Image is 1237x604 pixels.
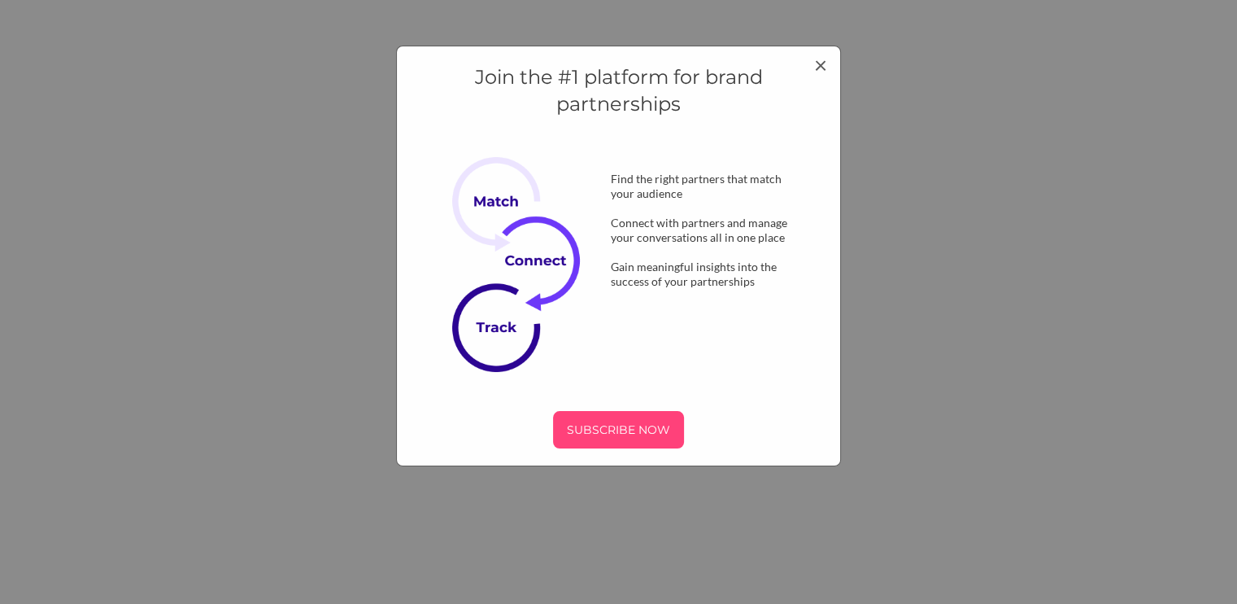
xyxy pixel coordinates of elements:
[585,216,824,245] div: Connect with partners and manage your conversations all in one place
[414,411,824,449] a: SUBSCRIBE NOW
[814,50,827,78] span: ×
[560,418,677,442] p: SUBSCRIBE NOW
[414,63,824,118] h4: Join the #1 platform for brand partnerships
[585,260,824,289] div: Gain meaningful insights into the success of your partnerships
[452,157,599,372] img: Subscribe Now Image
[814,53,827,76] button: Close modal
[585,172,824,201] div: Find the right partners that match your audience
